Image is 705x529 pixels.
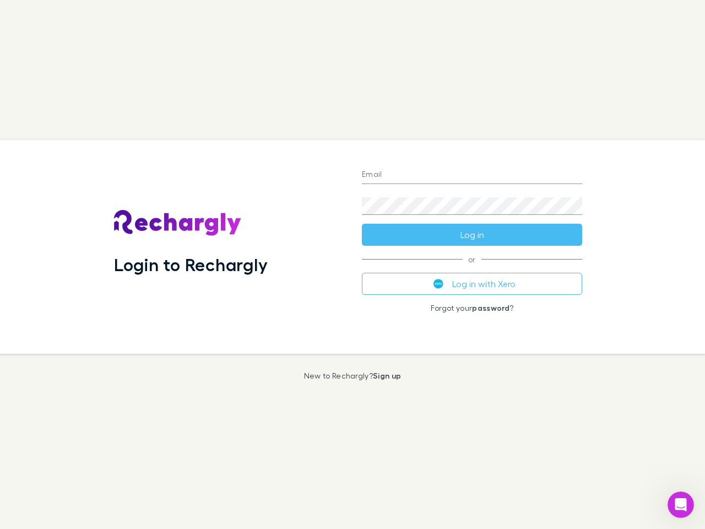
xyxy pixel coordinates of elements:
p: New to Rechargly? [304,371,402,380]
img: Rechargly's Logo [114,210,242,236]
iframe: Intercom live chat [668,492,694,518]
button: Log in [362,224,582,246]
p: Forgot your ? [362,304,582,312]
a: password [472,303,509,312]
button: Log in with Xero [362,273,582,295]
h1: Login to Rechargly [114,254,268,275]
a: Sign up [373,371,401,380]
img: Xero's logo [433,279,443,289]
